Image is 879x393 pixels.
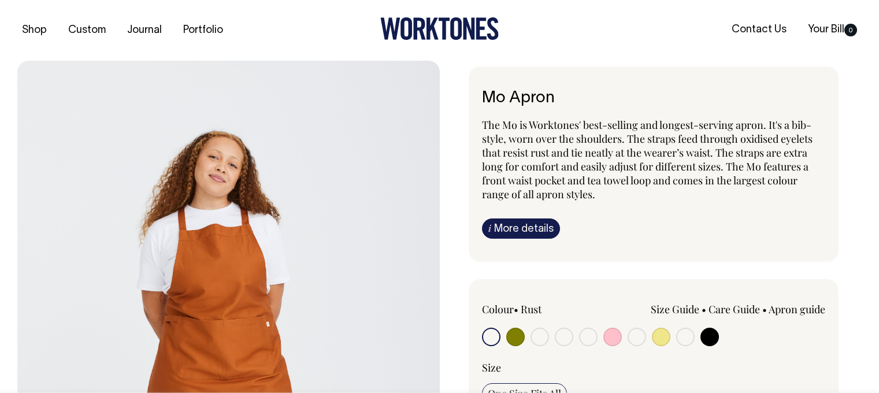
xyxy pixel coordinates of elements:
span: 0 [844,24,857,36]
a: Journal [123,21,166,40]
span: i [488,222,491,234]
a: Portfolio [179,21,228,40]
span: • [514,302,518,316]
span: • [762,302,767,316]
div: Colour [482,302,620,316]
h6: Mo Apron [482,90,826,107]
a: Custom [64,21,110,40]
a: Size Guide [651,302,699,316]
a: Contact Us [727,20,791,39]
a: Your Bill0 [803,20,862,39]
a: iMore details [482,218,560,239]
span: The Mo is Worktones' best-selling and longest-serving apron. It's a bib-style, worn over the shou... [482,118,813,201]
a: Shop [17,21,51,40]
div: Size [482,361,826,375]
a: Apron guide [769,302,825,316]
label: Rust [521,302,542,316]
span: • [702,302,706,316]
a: Care Guide [709,302,760,316]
